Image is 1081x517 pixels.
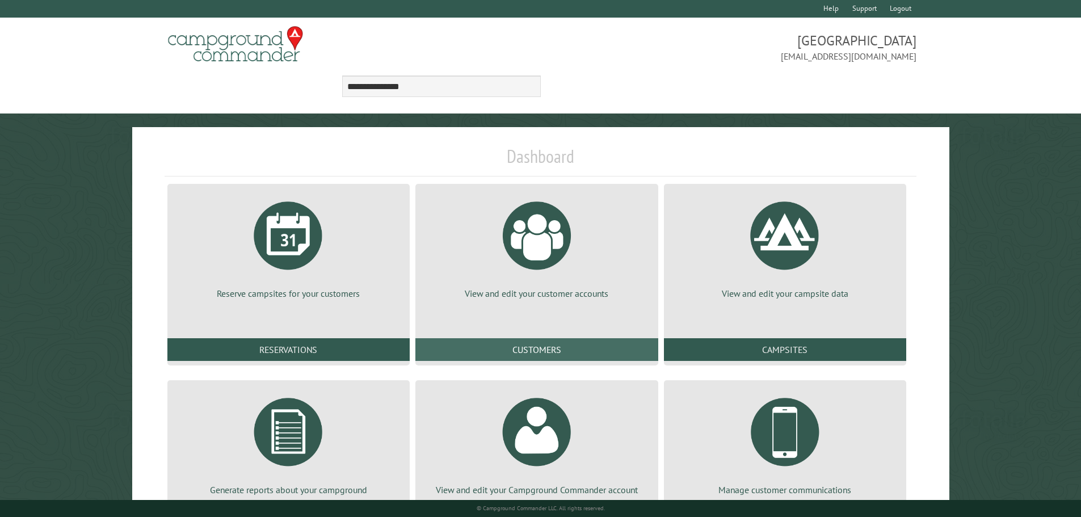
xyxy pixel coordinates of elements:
[429,287,644,300] p: View and edit your customer accounts
[181,287,396,300] p: Reserve campsites for your customers
[181,484,396,496] p: Generate reports about your campground
[429,389,644,496] a: View and edit your Campground Commander account
[429,484,644,496] p: View and edit your Campground Commander account
[165,145,917,176] h1: Dashboard
[429,193,644,300] a: View and edit your customer accounts
[167,338,410,361] a: Reservations
[415,338,658,361] a: Customers
[678,484,893,496] p: Manage customer communications
[165,22,306,66] img: Campground Commander
[541,31,917,63] span: [GEOGRAPHIC_DATA] [EMAIL_ADDRESS][DOMAIN_NAME]
[678,287,893,300] p: View and edit your campsite data
[664,338,906,361] a: Campsites
[678,389,893,496] a: Manage customer communications
[181,389,396,496] a: Generate reports about your campground
[678,193,893,300] a: View and edit your campsite data
[477,505,605,512] small: © Campground Commander LLC. All rights reserved.
[181,193,396,300] a: Reserve campsites for your customers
